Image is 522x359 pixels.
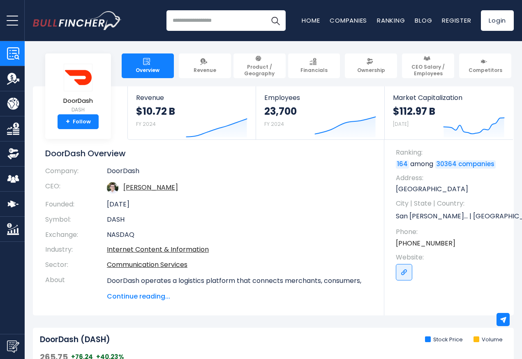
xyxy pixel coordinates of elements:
span: Employees [264,94,376,102]
img: Ownership [7,148,19,160]
a: ceo [123,183,178,192]
strong: 23,700 [264,105,297,118]
h1: DoorDash Overview [45,148,372,159]
img: Bullfincher logo [33,11,122,30]
a: +Follow [58,114,99,129]
p: among [396,160,506,169]
a: Login [481,10,514,31]
a: Go to link [396,264,412,280]
small: FY 2024 [136,120,156,127]
span: Ranking: [396,148,506,157]
li: Volume [473,336,503,343]
img: tony-xu.jpg [107,182,118,194]
a: Communication Services [107,260,187,269]
strong: + [66,118,70,125]
a: DoorDash DASH [63,63,93,115]
td: DoorDash [107,167,372,179]
td: [DATE] [107,197,372,212]
td: DASH [107,212,372,227]
span: Continue reading... [107,292,372,301]
span: CEO Salary / Employees [406,64,450,76]
a: Internet Content & Information [107,245,209,254]
th: CEO: [45,179,107,197]
strong: $112.97 B [393,105,435,118]
span: Revenue [194,67,216,74]
a: Product / Geography [233,53,286,78]
a: CEO Salary / Employees [402,53,454,78]
th: Industry: [45,242,107,257]
th: Company: [45,167,107,179]
th: Exchange: [45,227,107,243]
a: Home [302,16,320,25]
span: DoorDash [63,97,93,104]
span: Revenue [136,94,247,102]
span: Competitors [469,67,502,74]
button: Search [265,10,286,31]
th: Sector: [45,257,107,273]
span: City | State | Country: [396,199,506,208]
a: 164 [396,160,409,169]
span: Phone: [396,227,506,236]
a: Financials [288,53,340,78]
th: Founded: [45,197,107,212]
small: [DATE] [393,120,409,127]
small: FY 2024 [264,120,284,127]
a: Market Capitalization $112.97 B [DATE] [385,86,513,139]
a: Overview [122,53,174,78]
p: San [PERSON_NAME]... | [GEOGRAPHIC_DATA] | US [396,210,506,222]
a: Ownership [345,53,397,78]
span: Product / Geography [237,64,282,76]
small: DASH [63,106,93,113]
a: [PHONE_NUMBER] [396,239,455,248]
a: Employees 23,700 FY 2024 [256,86,384,139]
td: NASDAQ [107,227,372,243]
strong: $10.72 B [136,105,175,118]
span: Address: [396,174,506,183]
p: [GEOGRAPHIC_DATA] [396,185,506,194]
a: Go to homepage [33,11,121,30]
a: Competitors [459,53,511,78]
a: Ranking [377,16,405,25]
a: Revenue $10.72 B FY 2024 [128,86,256,139]
h2: DoorDash (DASH) [40,335,110,345]
span: Overview [136,67,159,74]
a: Blog [415,16,432,25]
th: Symbol: [45,212,107,227]
span: Website: [396,253,506,262]
a: Companies [330,16,367,25]
a: 30364 companies [435,160,496,169]
span: Financials [300,67,328,74]
span: Market Capitalization [393,94,505,102]
a: Register [442,16,471,25]
li: Stock Price [425,336,463,343]
span: Ownership [357,67,385,74]
th: About [45,273,107,301]
a: Revenue [179,53,231,78]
